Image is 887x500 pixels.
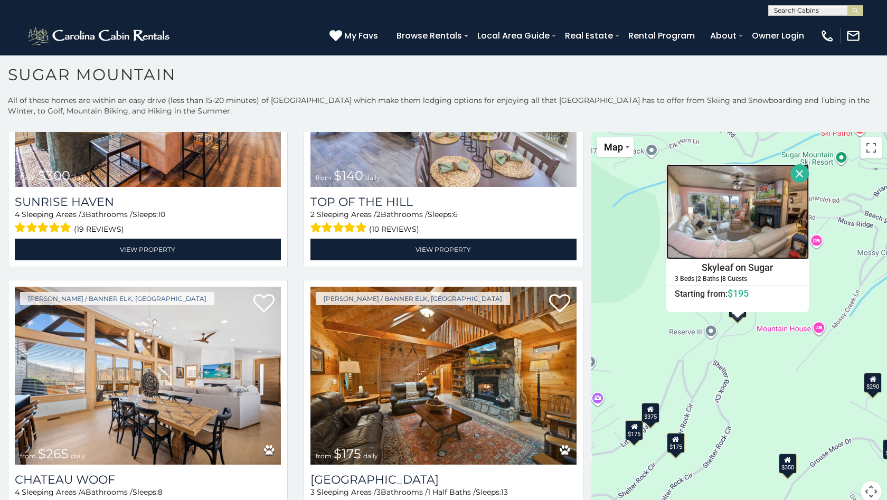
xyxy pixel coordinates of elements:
[310,210,315,219] span: 2
[667,432,685,452] div: $175
[71,452,86,460] span: daily
[623,26,700,45] a: Rental Program
[697,275,722,282] h5: 2 Baths |
[597,137,634,157] button: Change map style
[864,373,882,393] div: $290
[15,195,281,209] a: Sunrise Haven
[310,239,577,260] a: View Property
[846,29,861,43] img: mail-regular-white.png
[667,259,808,275] h4: Skyleaf on Sugar
[38,446,69,461] span: $265
[20,174,36,182] span: from
[15,210,20,219] span: 4
[158,487,163,497] span: 8
[722,275,747,282] h5: 8 Guests
[15,239,281,260] a: View Property
[391,26,467,45] a: Browse Rentals
[158,210,165,219] span: 10
[310,473,577,487] a: [GEOGRAPHIC_DATA]
[329,29,381,43] a: My Favs
[747,26,809,45] a: Owner Login
[376,210,381,219] span: 2
[38,168,70,183] span: $300
[334,446,361,461] span: $175
[625,420,643,440] div: $175
[666,259,809,299] a: Skyleaf on Sugar 3 Beds | 2 Baths | 8 Guests Starting from:$195
[428,487,476,497] span: 1 Half Baths /
[20,452,36,460] span: from
[74,222,124,236] span: (19 reviews)
[81,487,86,497] span: 4
[453,210,458,219] span: 6
[310,209,577,236] div: Sleeping Areas / Bathrooms / Sleeps:
[310,473,577,487] h3: Weathering Heights
[15,209,281,236] div: Sleeping Areas / Bathrooms / Sleeps:
[501,487,508,497] span: 13
[316,174,332,182] span: from
[861,137,882,158] button: Toggle fullscreen view
[790,164,809,183] button: Close
[72,174,87,182] span: daily
[316,292,510,305] a: [PERSON_NAME] / Banner Elk, [GEOGRAPHIC_DATA]
[15,287,281,465] img: Chateau Woof
[15,487,20,497] span: 4
[334,168,363,183] span: $140
[310,287,577,465] a: Weathering Heights from $175 daily
[675,275,697,282] h5: 3 Beds |
[20,292,214,305] a: [PERSON_NAME] / Banner Elk, [GEOGRAPHIC_DATA]
[705,26,742,45] a: About
[253,293,275,315] a: Add to favorites
[369,222,419,236] span: (10 reviews)
[316,452,332,460] span: from
[778,453,796,473] div: $350
[376,487,381,497] span: 3
[365,174,380,182] span: daily
[728,287,749,298] span: $195
[549,293,570,315] a: Add to favorites
[641,403,659,423] div: $375
[26,25,173,46] img: White-1-2.png
[81,210,86,219] span: 3
[344,29,378,42] span: My Favs
[310,287,577,465] img: Weathering Heights
[310,195,577,209] a: Top Of The Hill
[15,473,281,487] a: Chateau Woof
[666,164,809,259] img: Skyleaf on Sugar
[310,487,315,497] span: 3
[472,26,555,45] a: Local Area Guide
[15,287,281,465] a: Chateau Woof from $265 daily
[667,288,808,298] h6: Starting from:
[363,452,378,460] span: daily
[560,26,618,45] a: Real Estate
[604,141,623,153] span: Map
[820,29,835,43] img: phone-regular-white.png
